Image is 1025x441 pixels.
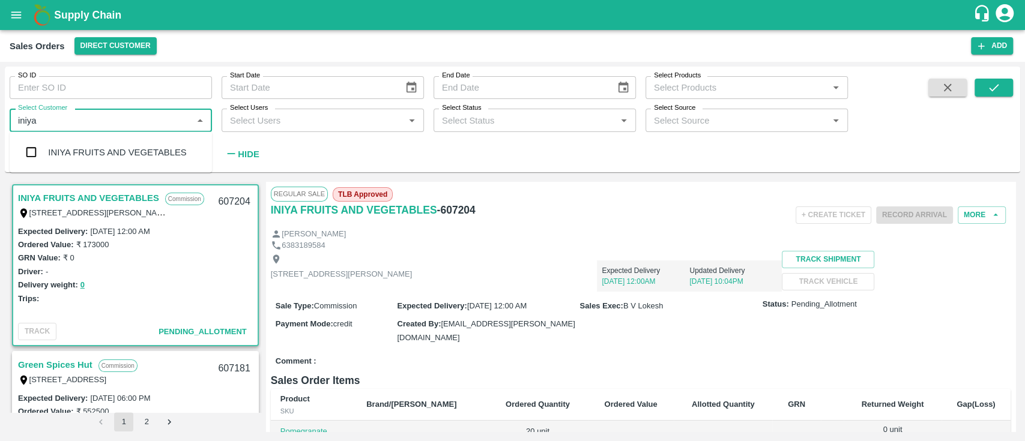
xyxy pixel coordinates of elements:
[74,37,157,55] button: Select DC
[192,113,208,128] button: Close
[238,149,259,159] strong: Hide
[165,193,204,205] p: Commission
[333,319,352,328] span: credit
[602,265,689,276] p: Expected Delivery
[18,294,39,303] label: Trips:
[211,188,257,216] div: 607204
[282,240,325,251] p: 6383189584
[442,103,482,113] label: Select Status
[230,71,260,80] label: Start Date
[604,400,657,409] b: Ordered Value
[280,426,347,437] p: Pomegranate
[222,144,262,164] button: Hide
[280,406,347,416] div: SKU
[994,2,1015,28] div: account of current user
[29,208,171,217] label: [STREET_ADDRESS][PERSON_NAME]
[30,3,54,27] img: logo
[973,4,994,26] div: customer-support
[222,76,395,99] input: Start Date
[437,112,612,128] input: Select Status
[467,301,527,310] span: [DATE] 12:00 AM
[13,112,189,128] input: Select Customer
[18,103,67,113] label: Select Customer
[689,276,777,287] p: [DATE] 10:04PM
[314,301,357,310] span: Commission
[76,407,109,416] label: ₹ 552500
[958,206,1006,224] button: More
[63,253,74,262] label: ₹ 0
[876,209,953,219] span: Please dispatch the trip before ending
[612,76,635,99] button: Choose date
[98,359,138,372] p: Commission
[397,301,467,310] label: Expected Delivery :
[791,299,857,310] span: Pending_Allotment
[276,356,316,367] label: Comment :
[280,394,310,403] b: Product
[692,400,755,409] b: Allotted Quantity
[18,253,61,262] label: GRN Value:
[114,412,133,431] button: page 1
[397,319,575,341] span: [EMAIL_ADDRESS][PERSON_NAME][DOMAIN_NAME]
[18,357,92,373] a: Green Spices Hut
[18,280,78,289] label: Delivery weight:
[80,278,85,292] button: 0
[54,7,973,23] a: Supply Chain
[442,71,470,80] label: End Date
[271,202,437,218] a: INIYA FRUITS AND VEGETABLES
[862,400,924,409] b: Returned Weight
[18,227,88,236] label: Expected Delivery :
[828,80,844,95] button: Open
[689,265,777,276] p: Updated Delivery
[580,301,623,310] label: Sales Exec :
[957,400,995,409] b: Gap(Loss)
[18,267,43,276] label: Driver:
[763,299,789,310] label: Status:
[623,301,664,310] span: B V Lokesh
[211,355,257,383] div: 607181
[2,1,30,29] button: open drawer
[400,76,423,99] button: Choose date
[54,9,121,21] b: Supply Chain
[788,400,805,409] b: GRN
[654,71,701,80] label: Select Products
[649,112,824,128] input: Select Source
[271,372,1011,389] h6: Sales Order Items
[90,394,150,403] label: [DATE] 06:00 PM
[18,394,88,403] label: Expected Delivery :
[434,76,607,99] input: End Date
[397,319,441,328] label: Created By :
[10,76,212,99] input: Enter SO ID
[828,113,844,128] button: Open
[276,301,314,310] label: Sale Type :
[18,71,36,80] label: SO ID
[160,412,179,431] button: Go to next page
[271,187,328,201] span: Regular Sale
[18,240,73,249] label: Ordered Value:
[654,103,695,113] label: Select Source
[90,227,150,236] label: [DATE] 12:00 AM
[159,327,247,336] span: Pending_Allotment
[76,240,109,249] label: ₹ 173000
[602,276,689,287] p: [DATE] 12:00AM
[10,38,65,54] div: Sales Orders
[437,202,476,218] h6: - 607204
[29,375,107,384] label: [STREET_ADDRESS]
[230,103,268,113] label: Select Users
[18,407,73,416] label: Ordered Value:
[225,112,401,128] input: Select Users
[137,412,156,431] button: Go to page 2
[89,412,181,431] nav: pagination navigation
[333,187,393,202] span: TLB Approved
[276,319,333,328] label: Payment Mode :
[46,267,48,276] label: -
[506,400,570,409] b: Ordered Quantity
[366,400,456,409] b: Brand/[PERSON_NAME]
[971,37,1013,55] button: Add
[404,113,420,128] button: Open
[271,269,413,280] p: [STREET_ADDRESS][PERSON_NAME]
[649,80,824,95] input: Select Products
[282,229,346,240] p: [PERSON_NAME]
[48,146,186,159] div: INIYA FRUITS AND VEGETABLES
[18,190,159,206] a: INIYA FRUITS AND VEGETABLES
